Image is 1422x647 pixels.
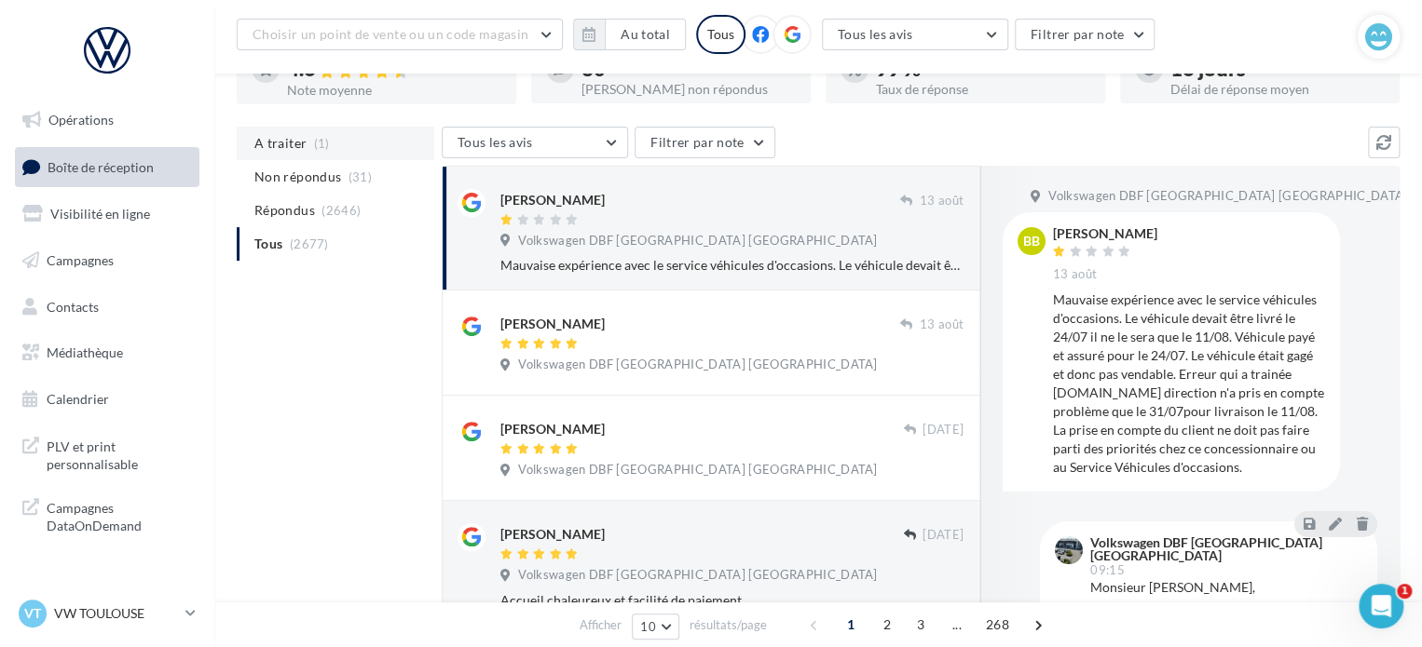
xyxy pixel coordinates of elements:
[314,136,330,151] span: (1)
[11,380,203,419] a: Calendrier
[24,604,41,623] span: VT
[253,26,528,42] span: Choisir un point de vente ou un code magasin
[50,206,150,222] span: Visibilité en ligne
[254,168,341,186] span: Non répondus
[1170,83,1385,96] div: Délai de réponse moyen
[47,495,192,535] span: Campagnes DataOnDemand
[923,422,964,438] span: [DATE]
[15,596,199,631] a: VT VW TOULOUSE
[696,15,745,54] div: Tous
[11,333,203,372] a: Médiathèque
[11,101,203,140] a: Opérations
[581,59,796,79] div: 30
[580,616,622,634] span: Afficher
[518,233,877,249] span: Volkswagen DBF [GEOGRAPHIC_DATA] [GEOGRAPHIC_DATA]
[518,462,877,479] span: Volkswagen DBF [GEOGRAPHIC_DATA] [GEOGRAPHIC_DATA]
[690,616,767,634] span: résultats/page
[822,19,1008,50] button: Tous les avis
[47,252,114,268] span: Campagnes
[1090,564,1125,576] span: 09:15
[518,357,877,373] span: Volkswagen DBF [GEOGRAPHIC_DATA] [GEOGRAPHIC_DATA]
[500,525,605,544] div: [PERSON_NAME]
[442,127,628,158] button: Tous les avis
[254,134,307,153] span: A traiter
[458,134,533,150] span: Tous les avis
[48,158,154,174] span: Boîte de réception
[923,527,964,544] span: [DATE]
[1090,536,1359,562] div: Volkswagen DBF [GEOGRAPHIC_DATA] [GEOGRAPHIC_DATA]
[47,391,109,407] span: Calendrier
[321,203,361,218] span: (2646)
[573,19,686,50] button: Au total
[635,127,775,158] button: Filtrer par note
[920,193,964,209] span: 13 août
[287,84,501,97] div: Note moyenne
[500,256,964,275] div: Mauvaise expérience avec le service véhicules d'occasions. Le véhicule devait être livré le 24/07...
[1397,584,1412,599] span: 1
[47,434,192,474] span: PLV et print personnalisable
[1048,188,1407,205] span: Volkswagen DBF [GEOGRAPHIC_DATA] [GEOGRAPHIC_DATA]
[872,610,902,640] span: 2
[876,83,1090,96] div: Taux de réponse
[254,201,315,220] span: Répondus
[500,315,605,333] div: [PERSON_NAME]
[47,344,123,360] span: Médiathèque
[11,488,203,543] a: Campagnes DataOnDemand
[518,567,877,584] span: Volkswagen DBF [GEOGRAPHIC_DATA] [GEOGRAPHIC_DATA]
[1023,232,1040,250] span: BB
[1053,290,1325,477] div: Mauvaise expérience avec le service véhicules d'occasions. Le véhicule devait être livré le 24/07...
[942,610,972,640] span: ...
[54,604,178,623] p: VW TOULOUSE
[838,26,913,42] span: Tous les avis
[237,19,563,50] button: Choisir un point de vente ou un code magasin
[349,169,372,184] span: (31)
[978,610,1017,640] span: 268
[632,613,679,640] button: 10
[605,19,686,50] button: Au total
[836,610,866,640] span: 1
[11,241,203,280] a: Campagnes
[11,426,203,481] a: PLV et print personnalisable
[500,191,605,209] div: [PERSON_NAME]
[1015,19,1155,50] button: Filtrer par note
[1053,266,1097,283] span: 13 août
[48,112,114,128] span: Opérations
[500,591,964,610] div: Accueil chaleureux et facilité de paiement
[876,59,1090,79] div: 99 %
[11,195,203,234] a: Visibilité en ligne
[287,59,501,80] div: 4.6
[11,147,203,187] a: Boîte de réception
[640,619,656,634] span: 10
[1359,584,1403,628] iframe: Intercom live chat
[11,288,203,327] a: Contacts
[906,610,936,640] span: 3
[1170,59,1385,79] div: 16 jours
[47,298,99,314] span: Contacts
[920,317,964,333] span: 13 août
[500,420,605,438] div: [PERSON_NAME]
[1053,227,1157,240] div: [PERSON_NAME]
[581,83,796,96] div: [PERSON_NAME] non répondus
